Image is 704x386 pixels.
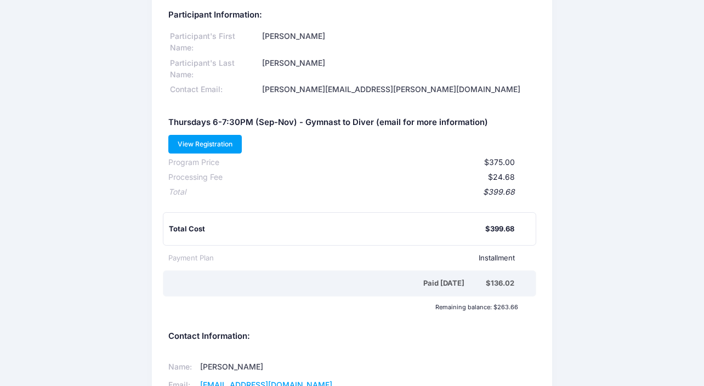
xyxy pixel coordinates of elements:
[485,224,514,235] div: $399.68
[169,224,485,235] div: Total Cost
[196,357,338,376] td: [PERSON_NAME]
[168,253,214,264] div: Payment Plan
[486,278,514,289] div: $136.02
[168,31,260,54] div: Participant's First Name:
[186,186,515,198] div: $399.68
[168,135,242,154] a: View Registration
[168,58,260,81] div: Participant's Last Name:
[484,157,515,167] span: $375.00
[260,31,536,54] div: [PERSON_NAME]
[168,10,536,20] h5: Participant Information:
[168,84,260,95] div: Contact Email:
[168,357,197,376] td: Name:
[163,304,524,310] div: Remaining balance: $263.66
[168,118,488,128] h5: Thursdays 6-7:30PM (Sep-Nov) - Gymnast to Diver (email for more information)
[168,332,536,342] h5: Contact Information:
[168,157,219,168] div: Program Price
[223,172,515,183] div: $24.68
[260,84,536,95] div: [PERSON_NAME][EMAIL_ADDRESS][PERSON_NAME][DOMAIN_NAME]
[171,278,486,289] div: Paid [DATE]
[214,253,515,264] div: Installment
[168,172,223,183] div: Processing Fee
[168,186,186,198] div: Total
[260,58,536,81] div: [PERSON_NAME]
